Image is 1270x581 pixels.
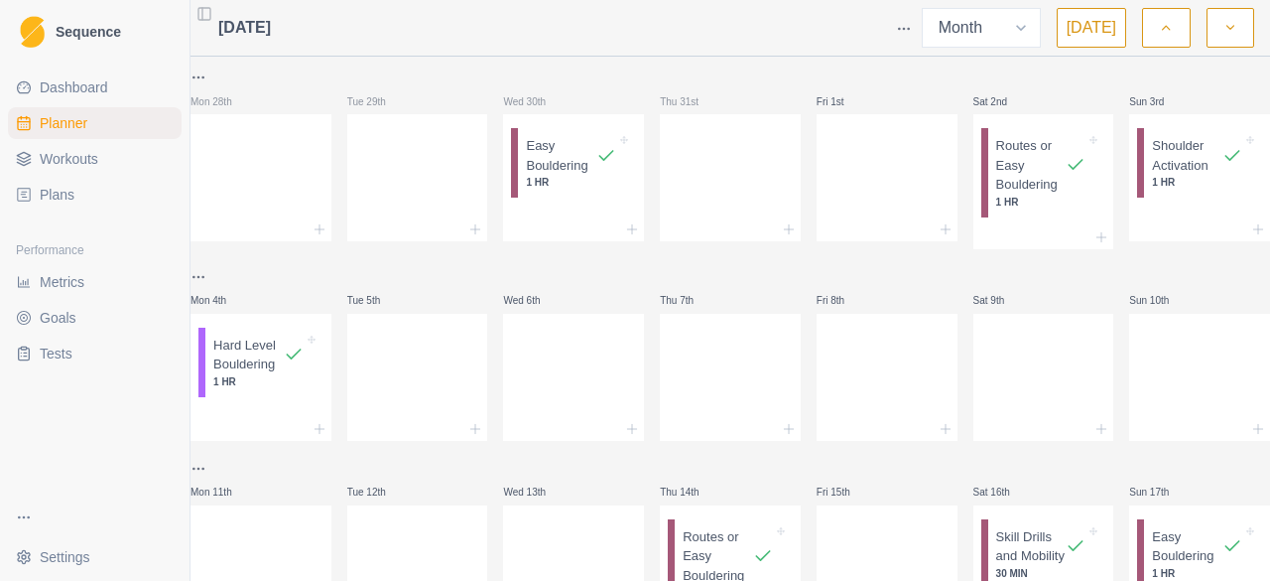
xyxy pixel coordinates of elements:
[20,16,45,49] img: Logo
[347,293,407,308] p: Tue 5th
[1129,293,1189,308] p: Sun 10th
[1152,175,1242,190] p: 1 HR
[817,94,876,109] p: Fri 1st
[347,94,407,109] p: Tue 29th
[503,485,563,500] p: Wed 13th
[1137,128,1262,198] div: Shoulder Activation1 HR
[1152,136,1222,175] p: Shoulder Activation
[347,485,407,500] p: Tue 12th
[1129,94,1189,109] p: Sun 3rd
[40,149,98,169] span: Workouts
[996,566,1086,581] p: 30 MIN
[817,485,876,500] p: Fri 15th
[40,272,84,292] span: Metrics
[8,8,182,56] a: LogoSequence
[8,266,182,298] a: Metrics
[996,527,1067,566] p: Skill Drills and Mobility
[40,185,74,205] span: Plans
[56,25,121,39] span: Sequence
[8,179,182,211] a: Plans
[817,293,876,308] p: Fri 8th
[8,107,182,139] a: Planner
[40,344,72,363] span: Tests
[8,338,182,369] a: Tests
[218,16,271,40] span: [DATE]
[8,541,182,573] button: Settings
[1152,566,1242,581] p: 1 HR
[8,72,182,103] a: Dashboard
[526,136,596,175] p: Easy Bouldering
[213,336,284,374] p: Hard Level Bouldering
[981,128,1106,218] div: Routes or Easy Bouldering1 HR
[40,308,76,328] span: Goals
[503,94,563,109] p: Wed 30th
[40,77,108,97] span: Dashboard
[190,485,250,500] p: Mon 11th
[996,136,1067,195] p: Routes or Easy Bouldering
[503,293,563,308] p: Wed 6th
[8,302,182,334] a: Goals
[8,234,182,266] div: Performance
[996,195,1086,210] p: 1 HR
[973,293,1033,308] p: Sat 9th
[1057,8,1126,48] button: [DATE]
[660,485,719,500] p: Thu 14th
[1129,485,1189,500] p: Sun 17th
[1152,527,1222,566] p: Easy Bouldering
[973,485,1033,500] p: Sat 16th
[8,143,182,175] a: Workouts
[190,94,250,109] p: Mon 28th
[526,175,616,190] p: 1 HR
[198,328,323,397] div: Hard Level Bouldering1 HR
[213,374,304,389] p: 1 HR
[40,113,87,133] span: Planner
[973,94,1033,109] p: Sat 2nd
[511,128,636,198] div: Easy Bouldering1 HR
[660,293,719,308] p: Thu 7th
[660,94,719,109] p: Thu 31st
[190,293,250,308] p: Mon 4th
